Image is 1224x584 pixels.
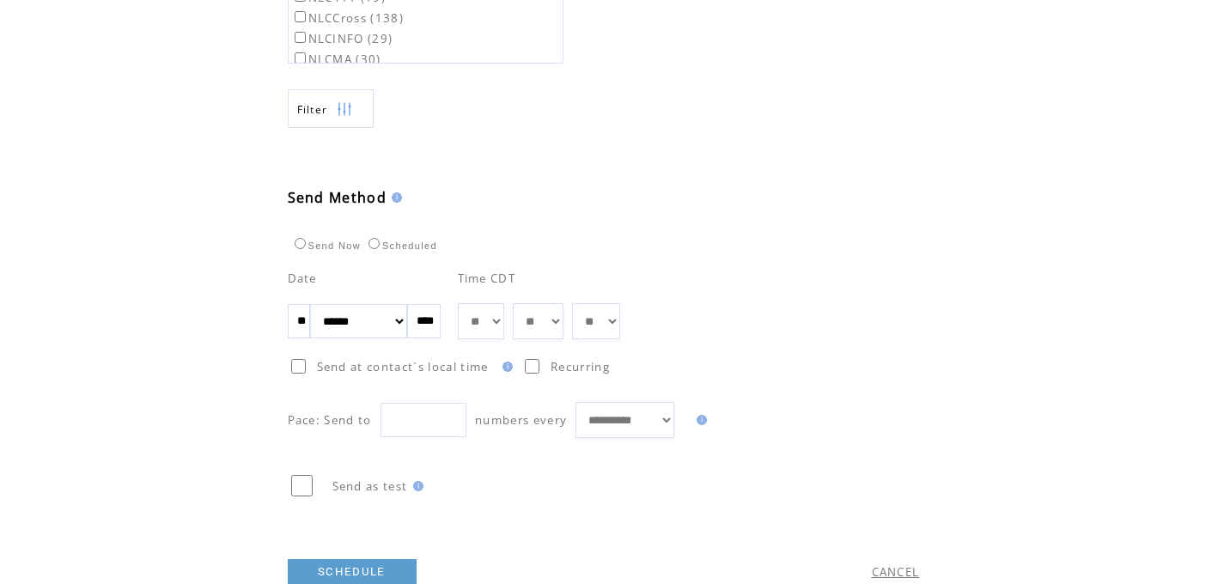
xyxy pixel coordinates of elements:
label: Send Now [290,240,361,251]
span: Recurring [551,359,610,374]
span: Pace: Send to [288,412,372,428]
img: help.gif [408,481,423,491]
img: help.gif [497,362,513,372]
label: NLCINFO (29) [291,31,393,46]
span: Send at contact`s local time [317,359,489,374]
input: Scheduled [368,238,380,249]
span: Date [288,271,317,286]
span: Send Method [288,188,387,207]
input: NLCINFO (29) [295,32,306,43]
span: Time CDT [458,271,516,286]
img: help.gif [387,192,402,203]
label: Scheduled [364,240,437,251]
label: NLCMA (30) [291,52,381,67]
span: numbers every [475,412,567,428]
input: Send Now [295,238,306,249]
a: Filter [288,89,374,128]
img: filters.png [337,90,352,129]
label: NLCCross (138) [291,10,405,26]
img: help.gif [691,415,707,425]
span: Show filters [297,102,328,117]
input: NLCMA (30) [295,52,306,64]
a: CANCEL [872,564,920,580]
input: NLCCross (138) [295,11,306,22]
span: Send as test [332,478,408,494]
